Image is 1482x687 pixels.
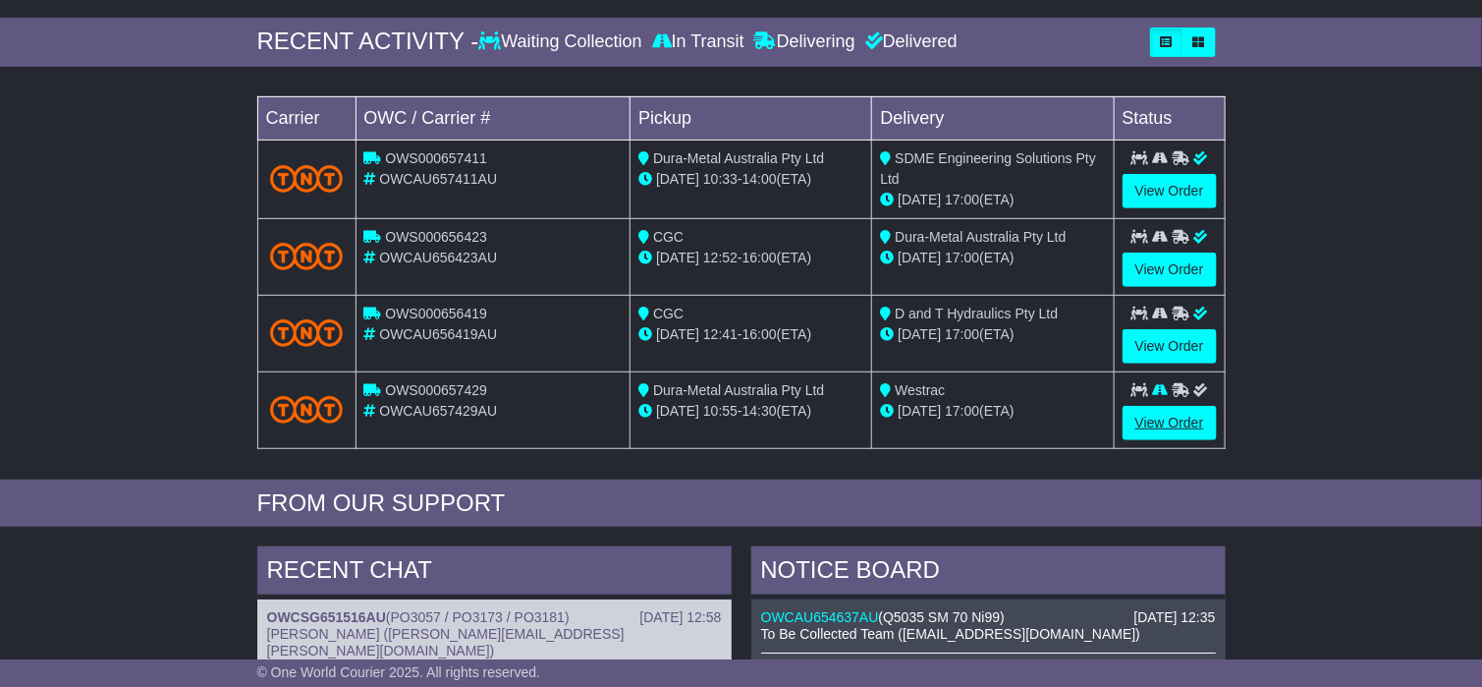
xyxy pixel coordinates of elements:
span: OWS000657411 [385,150,487,166]
span: 16:00 [742,326,777,342]
td: OWC / Carrier # [356,96,631,140]
span: OWCAU656423AU [379,250,497,265]
span: OWS000657429 [385,382,487,398]
span: 17:00 [945,250,979,265]
div: Delivered [860,31,958,53]
img: TNT_Domestic.png [270,396,344,423]
td: Carrier [257,96,356,140]
div: - (ETA) [638,401,863,422]
div: - (ETA) [638,248,863,268]
span: Dura-Metal Australia Pty Ltd [653,150,824,166]
span: Q5035 SM 70 Ni99 [883,609,1000,625]
span: 16:00 [742,250,777,265]
div: - (ETA) [638,324,863,345]
div: [DATE] 12:58 [639,609,721,626]
span: OWS000656423 [385,229,487,245]
div: RECENT CHAT [257,546,732,600]
span: 10:33 [703,171,738,187]
span: To Be Collected Team ([EMAIL_ADDRESS][DOMAIN_NAME]) [761,626,1140,642]
span: OWCAU657429AU [379,403,497,419]
div: (ETA) [880,324,1105,345]
span: Westrac [895,382,945,398]
span: 17:00 [945,326,979,342]
span: 17:00 [945,403,979,419]
span: © One World Courier 2025. All rights reserved. [257,664,541,680]
img: TNT_Domestic.png [270,165,344,192]
span: OWCAU656419AU [379,326,497,342]
span: 14:00 [742,171,777,187]
div: - (ETA) [638,169,863,190]
div: In Transit [647,31,749,53]
span: OWCAU657411AU [379,171,497,187]
img: TNT_Domestic.png [270,319,344,346]
span: 12:41 [703,326,738,342]
div: NOTICE BOARD [751,546,1226,600]
a: OWCSG651516AU [267,609,386,625]
td: Pickup [631,96,872,140]
div: (ETA) [880,190,1105,210]
a: View Order [1123,329,1217,364]
span: PO3057 / PO3173 / PO3181 [391,609,565,625]
span: CGC [653,306,684,321]
span: [DATE] [898,326,941,342]
img: TNT_Domestic.png [270,243,344,269]
a: OWCAU654637AU [761,609,879,625]
div: RECENT ACTIVITY - [257,28,479,56]
span: [DATE] [898,250,941,265]
td: Status [1114,96,1225,140]
span: [DATE] [656,171,699,187]
span: 10:55 [703,403,738,419]
span: 17:00 [945,192,979,207]
span: [PERSON_NAME] ([PERSON_NAME][EMAIL_ADDRESS][PERSON_NAME][DOMAIN_NAME]) [267,626,625,658]
div: ( ) [761,609,1216,626]
span: [DATE] [656,403,699,419]
span: OWS000656419 [385,306,487,321]
span: SDME Engineering Solutions Pty Ltd [880,150,1096,187]
div: Waiting Collection [478,31,646,53]
a: View Order [1123,406,1217,440]
div: Delivering [749,31,860,53]
span: [DATE] [898,192,941,207]
span: [DATE] [656,326,699,342]
span: D and T Hydraulics Pty Ltd [895,306,1058,321]
span: 14:30 [742,403,777,419]
a: View Order [1123,174,1217,208]
div: [DATE] 12:35 [1133,609,1215,626]
span: [DATE] [656,250,699,265]
div: (ETA) [880,248,1105,268]
span: Dura-Metal Australia Pty Ltd [653,382,824,398]
div: FROM OUR SUPPORT [257,489,1226,518]
span: Dura-Metal Australia Pty Ltd [895,229,1066,245]
div: ( ) [267,609,722,626]
div: (ETA) [880,401,1105,422]
span: CGC [653,229,684,245]
span: 12:52 [703,250,738,265]
a: View Order [1123,253,1217,287]
span: [DATE] [898,403,941,419]
td: Delivery [872,96,1114,140]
